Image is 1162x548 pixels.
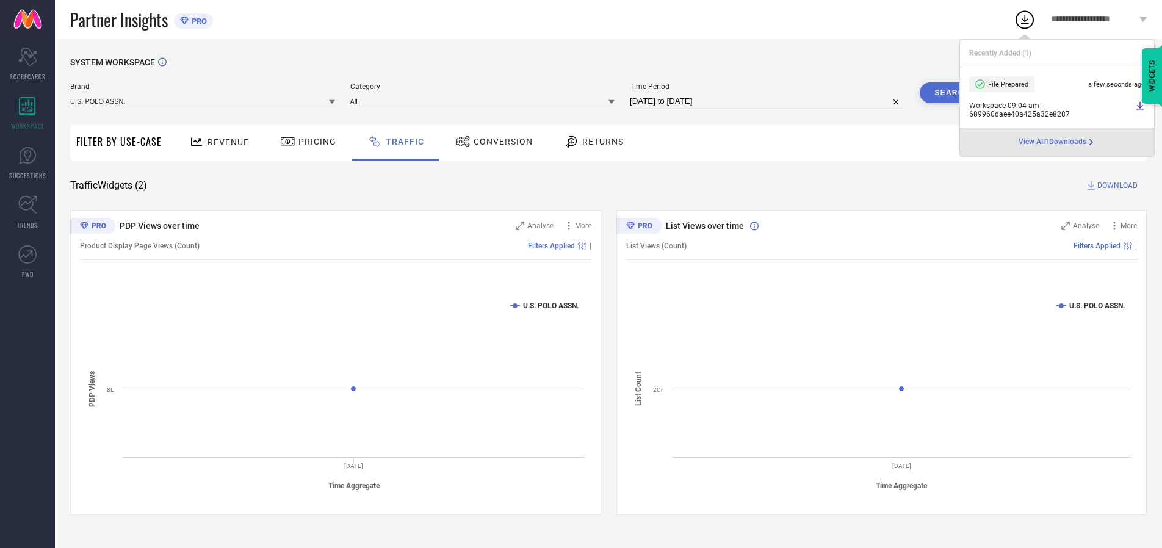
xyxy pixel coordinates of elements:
input: Select time period [630,94,904,109]
div: Premium [70,218,115,236]
span: Category [350,82,615,91]
text: U.S. POLO ASSN. [1069,301,1125,310]
div: Premium [616,218,662,236]
div: Open download page [1019,137,1096,147]
span: More [575,222,591,230]
text: [DATE] [344,463,363,469]
text: [DATE] [892,463,911,469]
span: TRENDS [17,220,38,229]
text: U.S. POLO ASSN. [523,301,579,310]
text: 2Cr [653,386,663,393]
a: View All1Downloads [1019,137,1096,147]
span: SYSTEM WORKSPACE [70,57,155,67]
span: | [590,242,591,250]
span: Filter By Use-Case [76,134,162,149]
span: Filters Applied [1074,242,1120,250]
span: Brand [70,82,335,91]
span: More [1120,222,1137,230]
span: Recently Added ( 1 ) [969,49,1031,57]
svg: Zoom [516,222,524,230]
a: Download [1135,101,1145,118]
div: Open download list [1014,9,1036,31]
span: File Prepared [988,81,1028,88]
span: Filters Applied [528,242,575,250]
button: Search [920,82,986,103]
span: Analyse [527,222,554,230]
span: View All 1 Downloads [1019,137,1086,147]
span: Pricing [298,137,336,146]
span: Returns [582,137,624,146]
span: Traffic Widgets ( 2 ) [70,179,147,192]
span: a few seconds ago [1088,81,1145,88]
span: FWD [22,270,34,279]
span: List Views over time [666,221,744,231]
span: SCORECARDS [10,72,46,81]
svg: Zoom [1061,222,1070,230]
span: Analyse [1073,222,1099,230]
span: PRO [189,16,207,26]
tspan: Time Aggregate [876,481,928,490]
span: Revenue [208,137,249,147]
span: PDP Views over time [120,221,200,231]
tspan: List Count [634,372,643,406]
tspan: PDP Views [88,370,96,406]
span: DOWNLOAD [1097,179,1138,192]
span: Conversion [474,137,533,146]
span: Time Period [630,82,904,91]
span: | [1135,242,1137,250]
span: Workspace - 09:04-am - 689960daee40a425a32e8287 [969,101,1132,118]
tspan: Time Aggregate [328,481,380,490]
span: Partner Insights [70,7,168,32]
text: 8L [107,386,114,393]
span: WORKSPACE [11,121,45,131]
span: List Views (Count) [626,242,687,250]
span: Product Display Page Views (Count) [80,242,200,250]
span: Traffic [386,137,424,146]
span: SUGGESTIONS [9,171,46,180]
